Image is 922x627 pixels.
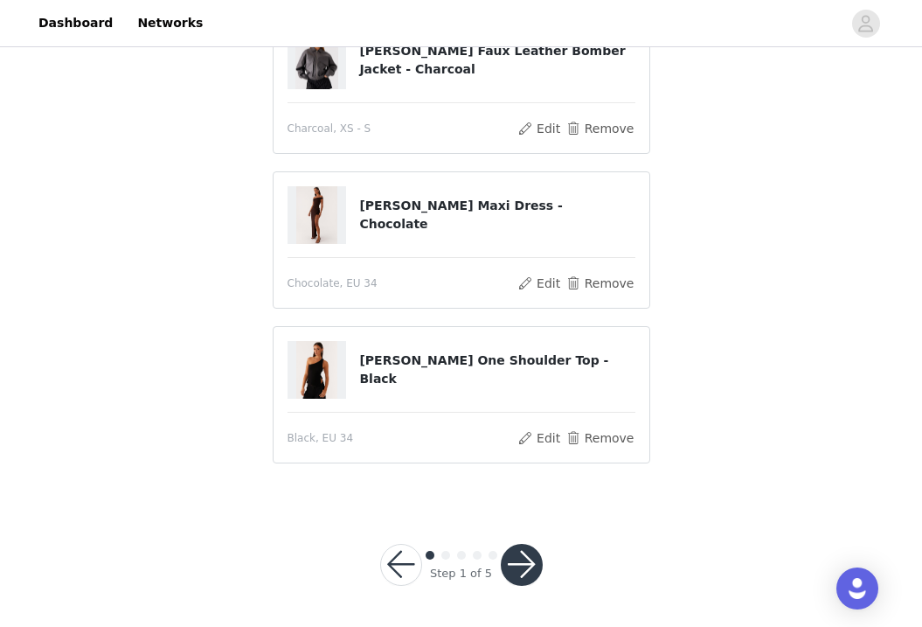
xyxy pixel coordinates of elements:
[359,352,634,388] h4: [PERSON_NAME] One Shoulder Top - Black
[296,341,338,399] img: Safiya One Shoulder Top - Black
[565,118,634,139] button: Remove
[565,428,634,449] button: Remove
[517,118,562,139] button: Edit
[857,10,874,38] div: avatar
[359,42,634,79] h4: [PERSON_NAME] Faux Leather Bomber Jacket - Charcoal
[296,186,338,244] img: Amerie Maxi Dress - Chocolate
[836,568,878,610] div: Open Intercom Messenger
[359,197,634,233] h4: [PERSON_NAME] Maxi Dress - Chocolate
[295,31,337,89] img: Lula Faux Leather Bomber Jacket - Charcoal
[430,565,492,582] div: Step 1 of 5
[127,3,213,43] a: Networks
[517,273,562,294] button: Edit
[288,121,371,136] span: Charcoal, XS - S
[565,273,634,294] button: Remove
[517,428,562,449] button: Edit
[288,275,378,291] span: Chocolate, EU 34
[28,3,123,43] a: Dashboard
[288,430,354,446] span: Black, EU 34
